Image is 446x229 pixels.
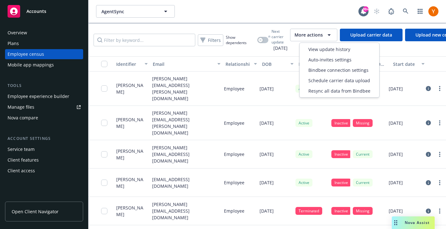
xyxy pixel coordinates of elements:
div: Email [153,61,214,67]
div: Current [353,150,373,158]
span: Open Client Navigator [12,208,59,215]
span: Filters [199,36,222,45]
div: Active [295,150,312,158]
button: Filters [198,34,223,46]
a: more [436,151,443,158]
input: Toggle Row Selected [101,180,107,186]
div: Tools [5,83,83,89]
div: Overview [8,28,27,38]
div: More actions [299,43,380,98]
a: Mobile app mappings [5,60,83,70]
a: more [436,85,443,92]
span: [PERSON_NAME] [116,116,147,129]
p: [DATE] [260,179,274,186]
div: Inactive [331,207,351,215]
div: Current [353,179,373,186]
span: Next carrier update [272,29,288,45]
p: [DATE] [389,151,403,157]
div: Nova compare [8,113,38,123]
span: Show dependents [226,35,255,45]
button: Nova Assist [392,216,435,229]
a: Report a Bug [385,5,397,18]
a: Upload carrier data [340,29,403,41]
span: More actions [294,32,323,38]
span: [DATE] [268,45,288,51]
div: Drag to move [392,216,400,229]
div: Client features [8,155,39,165]
div: 99+ [363,6,369,12]
button: AgentSync [96,5,175,18]
a: Switch app [414,5,426,18]
p: [PERSON_NAME][EMAIL_ADDRESS][PERSON_NAME][DOMAIN_NAME] [152,110,219,136]
span: [PERSON_NAME] [116,204,147,218]
a: Search [399,5,412,18]
span: Accounts [26,9,46,14]
div: Employee census [8,49,44,59]
div: Plans [8,38,19,49]
span: AgentSync [101,8,156,15]
a: Employee census [5,49,83,59]
div: Active [295,179,312,186]
p: [DATE] [260,208,274,214]
p: [PERSON_NAME][EMAIL_ADDRESS][DOMAIN_NAME] [152,144,219,164]
p: [DATE] [389,85,403,92]
div: Start date [393,61,418,67]
div: Missing [353,119,373,127]
input: Toggle Row Selected [101,85,107,92]
a: more [436,179,443,186]
p: Employee [224,208,244,214]
span: [PERSON_NAME] [116,148,147,161]
button: Identifier [114,56,150,72]
a: Overview [5,28,83,38]
a: circleInformation [425,179,432,186]
input: Toggle Row Selected [101,120,107,126]
input: Toggle Row Selected [101,208,107,214]
p: [PERSON_NAME][EMAIL_ADDRESS][PERSON_NAME][DOMAIN_NAME] [152,75,219,102]
p: [DATE] [260,85,274,92]
p: Employee [224,179,244,186]
div: Employee experience builder [8,91,69,101]
div: Service team [8,144,35,154]
div: Account settings [5,135,83,142]
a: circleInformation [425,85,432,92]
div: Client access [8,166,35,176]
span: Resync all data from Bindbee [308,88,370,94]
a: Client access [5,166,83,176]
div: Inactive [331,179,351,186]
div: Identifier [116,61,141,67]
div: DOB [262,61,287,67]
span: View update history [308,46,350,53]
input: Filter by keyword... [94,34,195,46]
a: Client features [5,155,83,165]
p: [DATE] [389,208,403,214]
a: Service team [5,144,83,154]
span: Filters [208,37,221,43]
button: Relationship [223,56,260,72]
p: Employee [224,85,244,92]
a: more [436,207,443,215]
button: Employment [296,56,333,72]
p: Employee [224,120,244,126]
span: Bindbee connection settings [308,67,369,73]
span: [PERSON_NAME] [116,176,147,189]
span: [PERSON_NAME] [116,82,147,95]
span: Nova Assist [405,220,430,225]
span: Auto-invites settings [308,56,352,63]
a: circleInformation [425,207,432,215]
p: [DATE] [260,151,274,157]
div: Manage files [8,102,34,112]
a: Nova compare [5,113,83,123]
button: More actions [290,29,337,41]
button: Email [150,56,223,72]
div: Active [295,119,312,127]
p: [DATE] [389,179,403,186]
div: Inactive [331,119,351,127]
a: more [436,119,443,127]
p: Employee [224,151,244,157]
button: Start date [391,56,427,72]
div: Mobile app mappings [8,60,54,70]
div: Active [295,85,312,93]
a: circleInformation [425,119,432,127]
p: [EMAIL_ADDRESS][DOMAIN_NAME] [152,176,219,189]
div: Inactive [331,150,351,158]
